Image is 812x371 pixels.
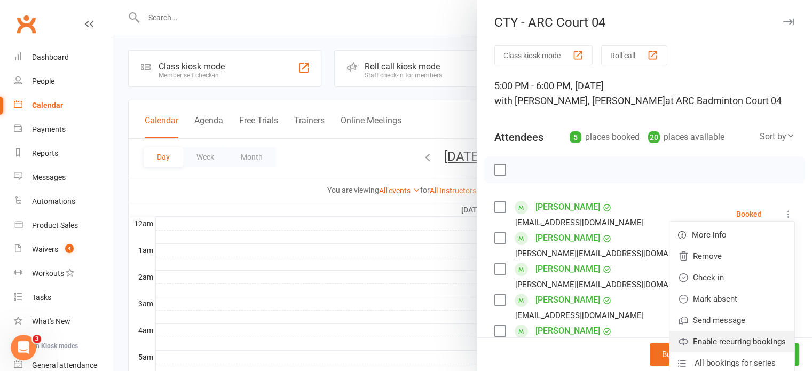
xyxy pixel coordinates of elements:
div: Dashboard [32,53,69,61]
a: [PERSON_NAME] [535,291,600,309]
a: Enable recurring bookings [669,331,794,352]
a: [PERSON_NAME] [535,322,600,340]
a: Product Sales [14,214,113,238]
div: Waivers [32,245,58,254]
iframe: Intercom live chat [11,335,36,360]
div: Sort by [760,130,795,144]
div: Payments [32,125,66,133]
div: places available [648,130,724,145]
a: What's New [14,310,113,334]
a: [PERSON_NAME] [535,230,600,247]
a: People [14,69,113,93]
a: Reports [14,141,113,165]
button: Class kiosk mode [494,45,593,65]
div: [PERSON_NAME][EMAIL_ADDRESS][DOMAIN_NAME] [515,278,705,291]
span: 4 [65,244,74,253]
a: Send message [669,310,794,331]
a: Check in [669,267,794,288]
div: [PERSON_NAME][EMAIL_ADDRESS][DOMAIN_NAME] [515,247,705,261]
a: Clubworx [13,11,40,37]
div: 20 [648,131,660,143]
a: Mark absent [669,288,794,310]
a: Calendar [14,93,113,117]
a: Automations [14,190,113,214]
a: More info [669,224,794,246]
span: with [PERSON_NAME], [PERSON_NAME] [494,95,665,106]
a: Tasks [14,286,113,310]
span: All bookings for series [695,357,776,369]
a: [PERSON_NAME] [535,261,600,278]
div: 5:00 PM - 6:00 PM, [DATE] [494,78,795,108]
div: Attendees [494,130,543,145]
div: [EMAIL_ADDRESS][DOMAIN_NAME] [515,216,644,230]
div: Booked [736,210,762,218]
a: [PERSON_NAME] [535,199,600,216]
div: Workouts [32,269,64,278]
div: 5 [570,131,581,143]
a: Messages [14,165,113,190]
div: Tasks [32,293,51,302]
a: Remove [669,246,794,267]
a: Workouts [14,262,113,286]
div: [EMAIL_ADDRESS][DOMAIN_NAME] [515,309,644,322]
span: at ARC Badminton Court 04 [665,95,782,106]
div: Product Sales [32,221,78,230]
div: Automations [32,197,75,206]
a: Dashboard [14,45,113,69]
div: General attendance [32,361,97,369]
span: 3 [33,335,41,343]
a: Waivers 4 [14,238,113,262]
div: CTY - ARC Court 04 [477,15,812,30]
button: Roll call [601,45,667,65]
div: People [32,77,54,85]
span: More info [692,228,727,241]
div: What's New [32,317,70,326]
button: Bulk add attendees [650,343,742,366]
a: Payments [14,117,113,141]
div: Calendar [32,101,63,109]
div: Reports [32,149,58,157]
div: Messages [32,173,66,181]
div: places booked [570,130,640,145]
